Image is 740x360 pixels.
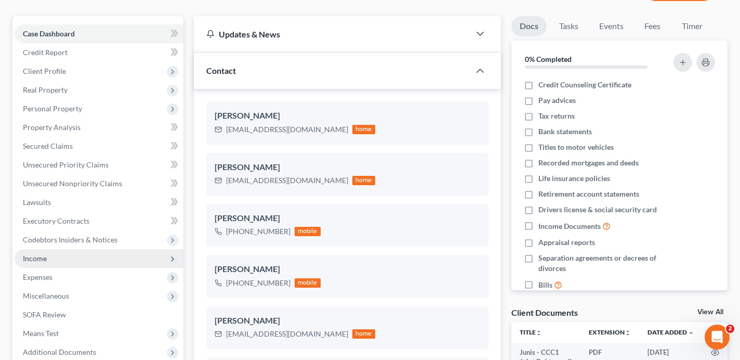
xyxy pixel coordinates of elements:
a: Date Added expand_more [647,328,694,336]
a: View All [697,308,723,316]
a: Case Dashboard [15,24,183,43]
a: Executory Contracts [15,212,183,230]
div: [EMAIL_ADDRESS][DOMAIN_NAME] [226,175,348,186]
div: mobile [295,227,321,236]
span: Bank statements [538,126,592,137]
div: [PERSON_NAME] [215,161,480,174]
div: [PERSON_NAME] [215,212,480,225]
strong: 0% Completed [525,55,572,63]
i: unfold_more [625,330,631,336]
span: Property Analysis [23,123,81,132]
span: Executory Contracts [23,216,89,225]
span: Pay advices [538,95,576,106]
span: Life insurance policies [538,173,610,184]
div: home [352,125,375,134]
div: [PHONE_NUMBER] [226,226,290,237]
span: Titles to motor vehicles [538,142,614,152]
span: Bills [538,280,552,290]
a: Tasks [551,16,587,36]
span: Retirement account statements [538,189,639,199]
a: Credit Report [15,43,183,62]
span: Credit Counseling Certificate [538,80,631,90]
span: Tax returns [538,111,575,121]
div: Updates & News [206,29,457,40]
div: [EMAIL_ADDRESS][DOMAIN_NAME] [226,124,348,135]
span: Unsecured Priority Claims [23,160,109,169]
a: Titleunfold_more [520,328,542,336]
div: Client Documents [511,307,578,318]
a: SOFA Review [15,305,183,324]
a: Property Analysis [15,118,183,137]
div: [PERSON_NAME] [215,263,480,276]
a: Extensionunfold_more [589,328,631,336]
span: Appraisal reports [538,237,595,248]
span: Unsecured Nonpriority Claims [23,179,122,188]
a: Lawsuits [15,193,183,212]
i: unfold_more [536,330,542,336]
span: Recorded mortgages and deeds [538,158,639,168]
span: Separation agreements or decrees of divorces [538,253,665,274]
div: [EMAIL_ADDRESS][DOMAIN_NAME] [226,329,348,339]
span: Secured Claims [23,142,73,150]
span: SOFA Review [23,310,66,319]
span: Lawsuits [23,198,51,207]
div: [PERSON_NAME] [215,315,480,327]
span: Expenses [23,273,52,281]
div: home [352,329,375,339]
a: Secured Claims [15,137,183,156]
a: Fees [636,16,669,36]
span: Drivers license & social security card [538,204,657,215]
span: Codebtors Insiders & Notices [23,235,117,244]
span: Credit Report [23,48,68,57]
span: Miscellaneous [23,291,69,300]
i: expand_more [688,330,694,336]
a: Unsecured Nonpriority Claims [15,174,183,193]
div: [PHONE_NUMBER] [226,278,290,288]
span: Contact [206,66,236,75]
iframe: Intercom live chat [705,325,730,350]
div: home [352,176,375,185]
div: [PERSON_NAME] [215,110,480,122]
span: 2 [726,325,734,333]
span: Additional Documents [23,348,96,356]
span: Income [23,254,47,263]
a: Events [591,16,632,36]
span: Means Test [23,329,59,338]
a: Unsecured Priority Claims [15,156,183,174]
span: Income Documents [538,221,601,232]
span: Real Property [23,85,68,94]
span: Case Dashboard [23,29,75,38]
span: Personal Property [23,104,82,113]
span: Client Profile [23,67,66,75]
div: mobile [295,278,321,288]
a: Timer [673,16,711,36]
a: Docs [511,16,547,36]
